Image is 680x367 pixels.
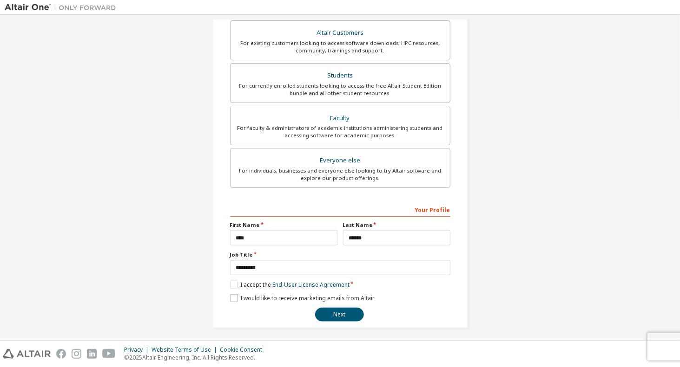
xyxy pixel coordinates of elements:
div: For faculty & administrators of academic institutions administering students and accessing softwa... [236,124,444,139]
div: For currently enrolled students looking to access the free Altair Student Edition bundle and all ... [236,82,444,97]
div: Your Profile [230,202,450,217]
div: For existing customers looking to access software downloads, HPC resources, community, trainings ... [236,39,444,54]
p: © 2025 Altair Engineering, Inc. All Rights Reserved. [124,354,268,361]
div: Everyone else [236,154,444,167]
label: First Name [230,221,337,229]
a: End-User License Agreement [272,281,350,289]
div: Cookie Consent [220,346,268,354]
label: Last Name [343,221,450,229]
div: Website Terms of Use [152,346,220,354]
img: youtube.svg [102,349,116,359]
div: For individuals, businesses and everyone else looking to try Altair software and explore our prod... [236,167,444,182]
label: Job Title [230,251,450,258]
img: altair_logo.svg [3,349,51,359]
div: Altair Customers [236,26,444,39]
label: I accept the [230,281,350,289]
img: facebook.svg [56,349,66,359]
label: I would like to receive marketing emails from Altair [230,294,375,302]
img: Altair One [5,3,121,12]
button: Next [315,308,364,322]
img: linkedin.svg [87,349,97,359]
img: instagram.svg [72,349,81,359]
div: Privacy [124,346,152,354]
div: Faculty [236,112,444,125]
div: Students [236,69,444,82]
